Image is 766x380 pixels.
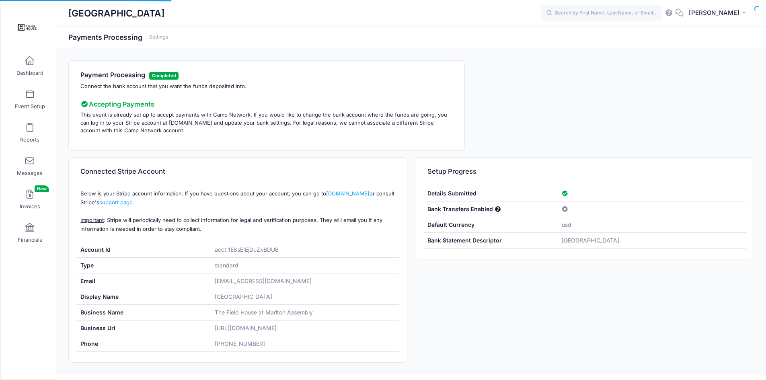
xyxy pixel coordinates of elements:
[326,190,370,197] a: [DOMAIN_NAME]
[80,160,165,183] h3: Connected Stripe Account
[14,12,44,43] img: Marlton Field House
[423,233,558,248] div: Bank Statement Descriptor
[77,242,211,257] div: Account Id
[18,236,42,243] span: Financials
[541,5,662,21] input: Search by First Name, Last Name, or Email...
[77,336,211,351] div: Phone
[11,119,49,147] a: Reports
[211,273,399,289] div: [EMAIL_ADDRESS][DOMAIN_NAME]
[11,152,49,180] a: Messages
[68,33,168,41] h1: Payments Processing
[11,219,49,247] a: Financials
[558,217,746,232] div: usd
[423,217,558,232] div: Default Currency
[80,101,453,109] h4: Accepting Payments
[149,34,168,40] a: Settings
[77,258,211,273] div: Type
[20,203,40,210] span: Invoices
[0,8,57,47] a: Marlton Field House
[80,71,453,80] h4: Payment Processing
[558,233,746,248] div: [GEOGRAPHIC_DATA]
[80,189,395,233] p: Below is your Stripe account information. If you have questions about your account, you can go to...
[20,136,39,143] span: Reports
[11,52,49,80] a: Dashboard
[77,273,211,289] div: Email
[684,4,754,23] button: [PERSON_NAME]
[15,103,45,110] span: Event Setup
[68,4,164,23] h1: [GEOGRAPHIC_DATA]
[211,320,399,336] div: [URL][DOMAIN_NAME]
[99,199,133,205] a: support page
[211,336,399,351] div: [PHONE_NUMBER]
[16,70,43,76] span: Dashboard
[211,305,399,320] div: The Field House at Marlton Assembly
[11,185,49,214] a: InvoicesNew
[77,289,211,304] div: Display Name
[17,170,43,177] span: Messages
[80,217,104,223] u: Important
[11,85,49,113] a: Event Setup
[35,185,49,192] span: New
[423,201,558,217] div: Bank Transfers Enabled
[211,258,399,273] div: standard
[77,305,211,320] div: Business Name
[211,289,399,304] div: [GEOGRAPHIC_DATA]
[427,160,476,183] h3: Setup Progress
[149,72,179,80] span: Completed
[423,186,558,201] div: Details Submitted
[77,320,211,336] div: Business Url
[689,8,739,17] span: [PERSON_NAME]
[80,111,453,135] p: This event is already set up to accept payments with Camp Network. If you would like to change th...
[211,242,399,257] div: acct_1E8sEIEjDuZxBDUB
[80,82,453,90] p: Connect the bank account that you want the funds deposited into.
